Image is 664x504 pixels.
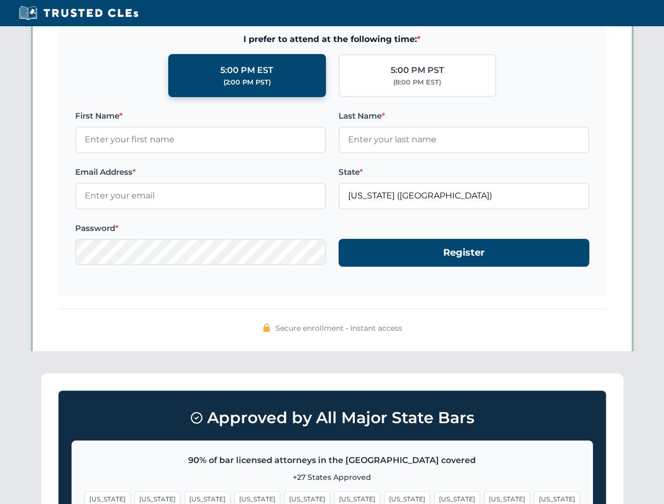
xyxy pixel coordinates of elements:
[71,404,593,432] h3: Approved by All Major State Bars
[75,110,326,122] label: First Name
[220,64,273,77] div: 5:00 PM EST
[262,323,271,332] img: 🔒
[85,471,580,483] p: +27 States Approved
[85,454,580,467] p: 90% of bar licensed attorneys in the [GEOGRAPHIC_DATA] covered
[16,5,141,21] img: Trusted CLEs
[223,77,271,88] div: (2:00 PM PST)
[75,127,326,153] input: Enter your first name
[75,222,326,235] label: Password
[75,166,326,178] label: Email Address
[75,183,326,209] input: Enter your email
[339,127,589,153] input: Enter your last name
[391,64,444,77] div: 5:00 PM PST
[339,166,589,178] label: State
[339,110,589,122] label: Last Name
[275,322,402,334] span: Secure enrollment • Instant access
[339,183,589,209] input: Florida (FL)
[75,33,589,46] span: I prefer to attend at the following time:
[339,239,589,267] button: Register
[393,77,441,88] div: (8:00 PM EST)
